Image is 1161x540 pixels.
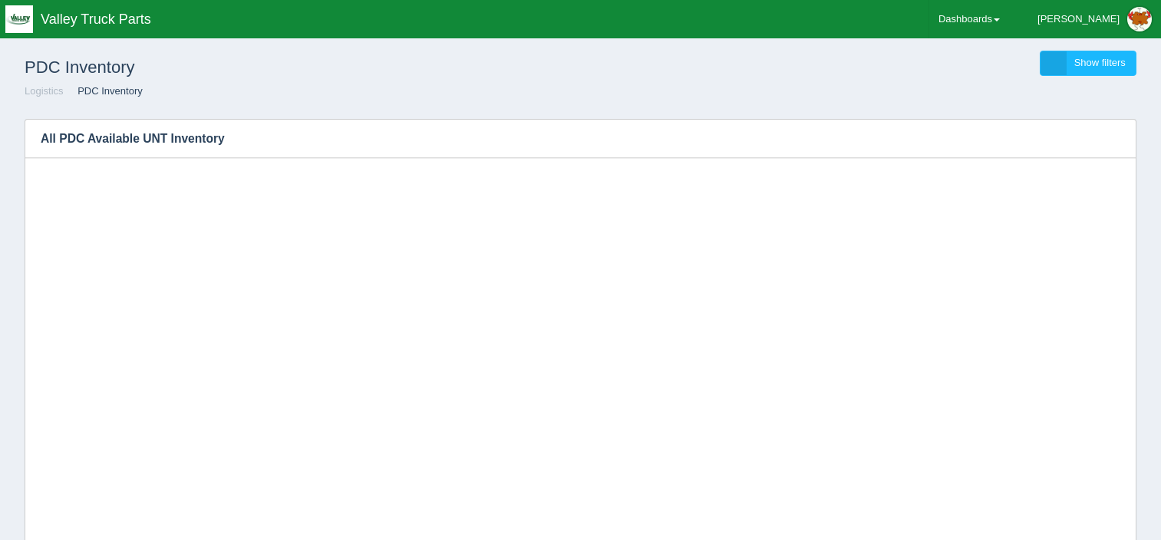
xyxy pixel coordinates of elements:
[5,5,33,33] img: q1blfpkbivjhsugxdrfq.png
[25,85,64,97] a: Logistics
[1074,57,1126,68] span: Show filters
[1040,51,1136,76] a: Show filters
[25,51,581,84] h1: PDC Inventory
[1127,7,1152,31] img: Profile Picture
[41,12,151,27] span: Valley Truck Parts
[66,84,143,99] li: PDC Inventory
[1037,4,1120,35] div: [PERSON_NAME]
[25,120,1089,158] h3: All PDC Available UNT Inventory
